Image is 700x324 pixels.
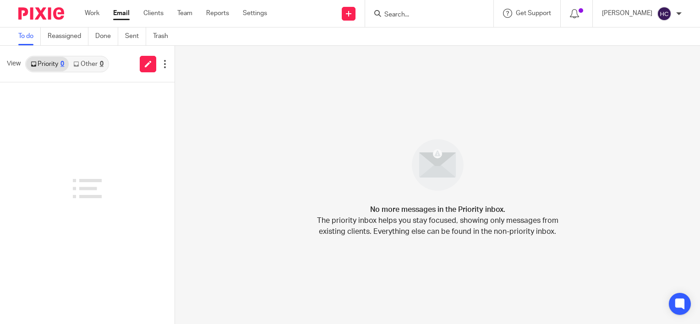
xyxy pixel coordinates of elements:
img: Pixie [18,7,64,20]
input: Search [383,11,466,19]
a: Settings [243,9,267,18]
div: 0 [100,61,104,67]
span: Get Support [516,10,551,16]
a: Sent [125,27,146,45]
a: To do [18,27,41,45]
a: Team [177,9,192,18]
div: 0 [60,61,64,67]
a: Reports [206,9,229,18]
h4: No more messages in the Priority inbox. [370,204,505,215]
a: Reassigned [48,27,88,45]
img: svg%3E [657,6,672,21]
a: Email [113,9,130,18]
a: Priority0 [26,57,69,71]
a: Clients [143,9,164,18]
img: image [406,133,470,197]
a: Work [85,9,99,18]
p: The priority inbox helps you stay focused, showing only messages from existing clients. Everythin... [316,215,559,237]
a: Trash [153,27,175,45]
a: Done [95,27,118,45]
p: [PERSON_NAME] [602,9,652,18]
span: View [7,59,21,69]
a: Other0 [69,57,108,71]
